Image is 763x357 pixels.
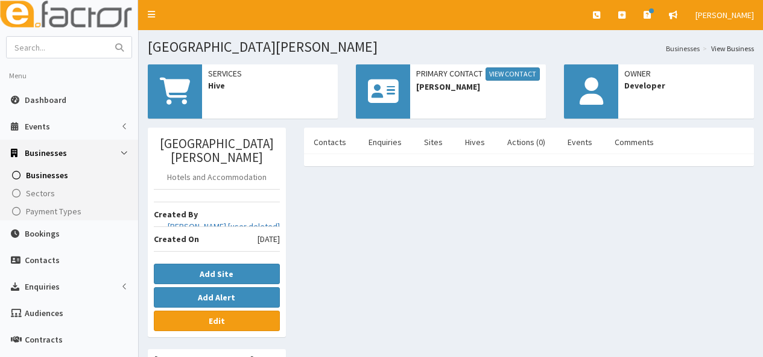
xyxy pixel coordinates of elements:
[7,37,108,58] input: Search...
[558,129,602,155] a: Events
[154,234,199,244] b: Created On
[3,166,138,184] a: Businesses
[168,220,280,232] a: [PERSON_NAME] [user deleted]
[209,315,225,326] b: Edit
[666,43,700,54] a: Businesses
[3,202,138,220] a: Payment Types
[700,43,754,54] li: View Business
[414,129,452,155] a: Sites
[3,184,138,202] a: Sectors
[200,269,233,279] b: Add Site
[25,95,66,105] span: Dashboard
[208,79,332,92] span: Hive
[605,129,663,155] a: Comments
[25,281,60,292] span: Enquiries
[695,10,754,20] span: [PERSON_NAME]
[154,311,280,331] a: Edit
[26,170,68,181] span: Businesses
[208,67,332,79] span: Services
[154,287,280,308] button: Add Alert
[416,67,540,81] span: Primary Contact
[25,308,63,318] span: Audiences
[26,206,81,217] span: Payment Types
[455,129,495,155] a: Hives
[154,209,198,220] b: Created By
[26,188,55,199] span: Sectors
[304,129,356,155] a: Contacts
[416,81,540,93] span: [PERSON_NAME]
[486,67,540,81] a: View Contact
[25,255,60,265] span: Contacts
[198,292,235,303] b: Add Alert
[25,121,50,132] span: Events
[25,334,63,345] span: Contracts
[624,67,748,79] span: Owner
[25,147,67,158] span: Businesses
[498,129,555,155] a: Actions (0)
[258,233,280,245] span: [DATE]
[624,79,748,92] span: Developer
[359,129,411,155] a: Enquiries
[25,228,60,239] span: Bookings
[154,137,280,164] h3: [GEOGRAPHIC_DATA][PERSON_NAME]
[148,39,754,55] h1: [GEOGRAPHIC_DATA][PERSON_NAME]
[154,171,280,183] p: Hotels and Accommodation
